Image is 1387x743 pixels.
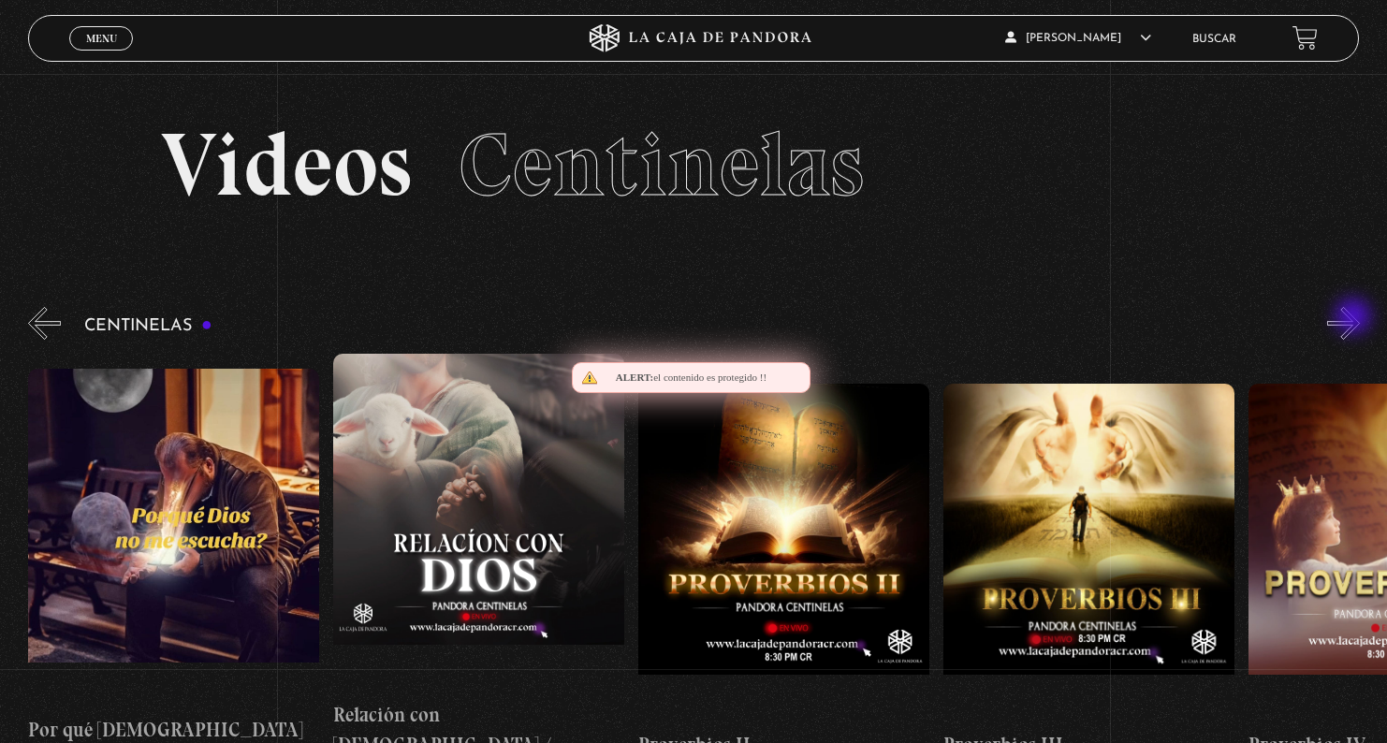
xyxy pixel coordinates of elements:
a: View your shopping cart [1292,25,1318,51]
span: Centinelas [459,111,864,218]
span: [PERSON_NAME] [1005,33,1151,44]
span: Alert: [616,371,653,383]
button: Previous [28,307,61,340]
a: Buscar [1192,34,1236,45]
span: Menu [86,33,117,44]
span: Cerrar [80,49,124,62]
h3: Centinelas [84,317,212,335]
button: Next [1327,307,1360,340]
div: el contenido es protegido !! [572,362,810,393]
h2: Videos [161,121,1226,210]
